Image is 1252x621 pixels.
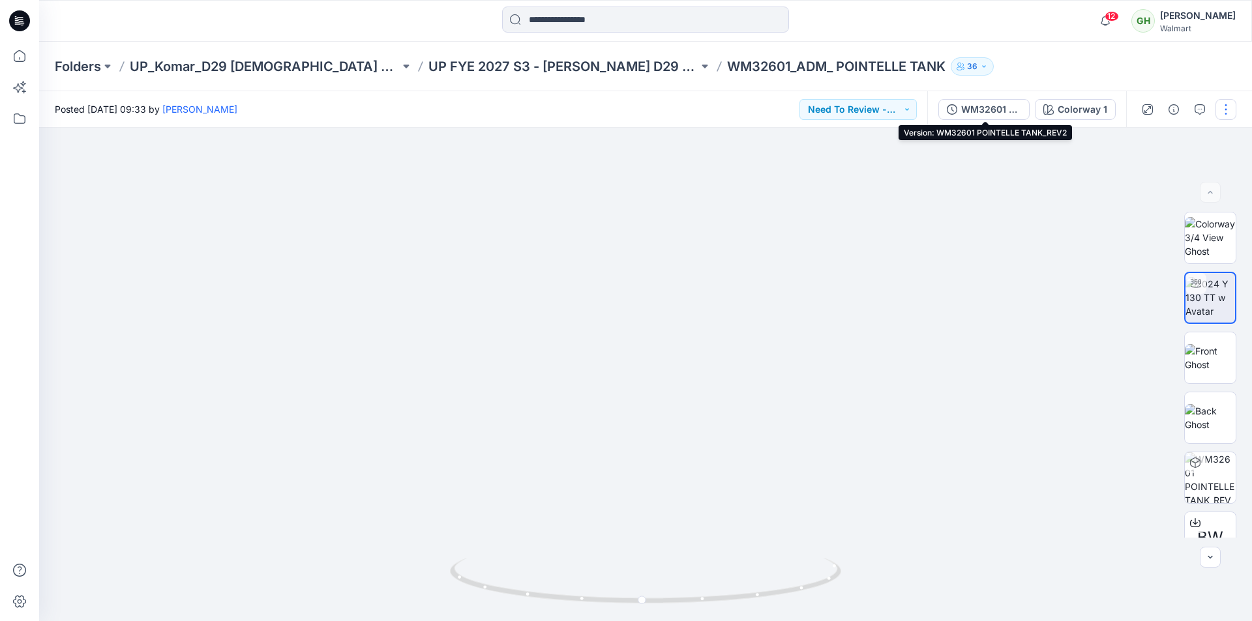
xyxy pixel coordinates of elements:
span: BW [1197,526,1223,549]
a: UP_Komar_D29 [DEMOGRAPHIC_DATA] Sleep [130,57,400,76]
img: Front Ghost [1185,344,1236,371]
p: 36 [967,59,977,74]
div: GH [1131,9,1155,33]
img: Colorway 3/4 View Ghost [1185,217,1236,258]
a: Folders [55,57,101,76]
img: Back Ghost [1185,404,1236,431]
button: 36 [951,57,994,76]
button: WM32601 POINTELLE TANK_REV2 [938,99,1030,120]
div: [PERSON_NAME] [1160,8,1236,23]
div: Walmart [1160,23,1236,33]
span: 12 [1105,11,1119,22]
span: Posted [DATE] 09:33 by [55,102,237,116]
a: [PERSON_NAME] [162,104,237,115]
img: WM32601 POINTELLE TANK_REV2 Colorway 1 [1185,452,1236,503]
p: WM32601_ADM_ POINTELLE TANK [727,57,946,76]
button: Colorway 1 [1035,99,1116,120]
img: 2024 Y 130 TT w Avatar [1185,277,1235,318]
button: Details [1163,99,1184,120]
a: UP FYE 2027 S3 - [PERSON_NAME] D29 [DEMOGRAPHIC_DATA] Sleepwear [428,57,698,76]
div: WM32601 POINTELLE TANK_REV2 [961,102,1021,117]
div: Colorway 1 [1058,102,1107,117]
